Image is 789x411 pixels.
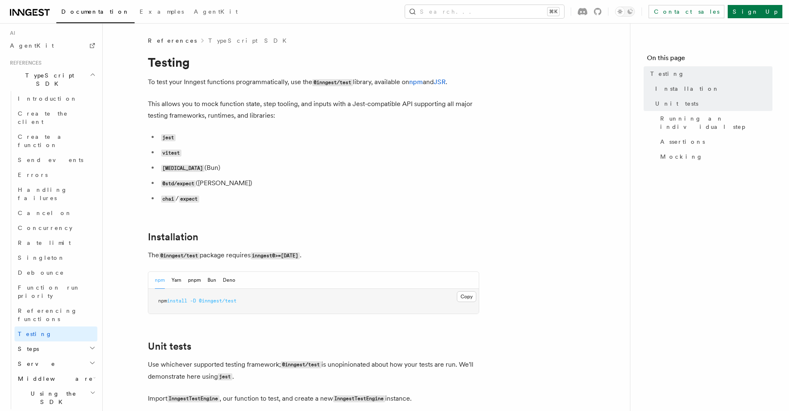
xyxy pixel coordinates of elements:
[14,182,97,205] a: Handling failures
[7,60,41,66] span: References
[18,284,80,299] span: Function run priority
[18,110,68,125] span: Create the client
[649,5,724,18] a: Contact sales
[188,272,201,289] button: pnpm
[189,2,243,22] a: AgentKit
[148,36,197,45] span: References
[208,36,292,45] a: TypeScript SDK
[190,298,196,304] span: -D
[14,389,90,406] span: Using the SDK
[14,345,39,353] span: Steps
[14,205,97,220] a: Cancel on
[333,395,385,402] code: InngestTestEngine
[657,111,772,134] a: Running an individual step
[14,326,97,341] a: Testing
[161,196,176,203] code: chai
[161,180,196,187] code: @std/expect
[14,341,97,356] button: Steps
[728,5,782,18] a: Sign Up
[159,252,200,259] code: @inngest/test
[14,106,97,129] a: Create the client
[657,149,772,164] a: Mocking
[14,371,97,386] button: Middleware
[18,172,48,178] span: Errors
[148,231,198,243] a: Installation
[650,70,685,78] span: Testing
[148,249,479,261] p: The package requires .
[660,114,772,131] span: Running an individual step
[159,193,479,205] li: /
[161,165,205,172] code: [MEDICAL_DATA]
[167,298,187,304] span: install
[548,7,559,16] kbd: ⌘K
[647,53,772,66] h4: On this page
[14,152,97,167] a: Send events
[14,250,97,265] a: Singleton
[18,307,77,322] span: Referencing functions
[18,186,68,201] span: Handling failures
[251,252,300,259] code: inngest@>=[DATE]
[167,395,220,402] code: InngestTestEngine
[18,239,71,246] span: Rate limit
[655,85,719,93] span: Installation
[161,134,176,141] code: jest
[148,341,191,352] a: Unit tests
[18,331,52,337] span: Testing
[61,8,130,15] span: Documentation
[18,210,72,216] span: Cancel on
[7,71,89,88] span: TypeScript SDK
[660,152,703,161] span: Mocking
[14,303,97,326] a: Referencing functions
[161,150,181,157] code: vitest
[14,235,97,250] a: Rate limit
[148,76,479,88] p: To test your Inngest functions programmatically, use the library, available on and .
[7,38,97,53] a: AgentKit
[7,68,97,91] button: TypeScript SDK
[135,2,189,22] a: Examples
[155,272,165,289] button: npm
[140,8,184,15] span: Examples
[223,272,235,289] button: Deno
[18,133,67,148] span: Create a function
[159,162,479,174] li: (Bun)
[14,360,55,368] span: Serve
[18,225,72,231] span: Concurrency
[208,272,216,289] button: Bun
[56,2,135,23] a: Documentation
[405,5,564,18] button: Search...⌘K
[660,138,705,146] span: Assertions
[218,373,232,380] code: jest
[14,167,97,182] a: Errors
[18,157,83,163] span: Send events
[199,298,236,304] span: @inngest/test
[14,356,97,371] button: Serve
[7,30,15,36] span: AI
[657,134,772,149] a: Assertions
[615,7,635,17] button: Toggle dark mode
[14,386,97,409] button: Using the SDK
[14,91,97,106] a: Introduction
[14,375,93,383] span: Middleware
[18,95,77,102] span: Introduction
[14,265,97,280] a: Debounce
[148,55,479,70] h1: Testing
[655,99,698,108] span: Unit tests
[434,78,446,86] a: JSR
[652,81,772,96] a: Installation
[148,359,479,383] p: Use whichever supported testing framework; is unopinionated about how your tests are run. We'll d...
[7,91,97,409] div: TypeScript SDK
[148,98,479,121] p: This allows you to mock function state, step tooling, and inputs with a Jest-compatible API suppo...
[14,220,97,235] a: Concurrency
[158,298,167,304] span: npm
[159,177,479,189] li: ([PERSON_NAME])
[171,272,181,289] button: Yarn
[409,78,423,86] a: npm
[312,79,353,86] code: @inngest/test
[457,291,476,302] button: Copy
[18,269,64,276] span: Debounce
[652,96,772,111] a: Unit tests
[647,66,772,81] a: Testing
[14,280,97,303] a: Function run priority
[18,254,65,261] span: Singleton
[179,196,199,203] code: expect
